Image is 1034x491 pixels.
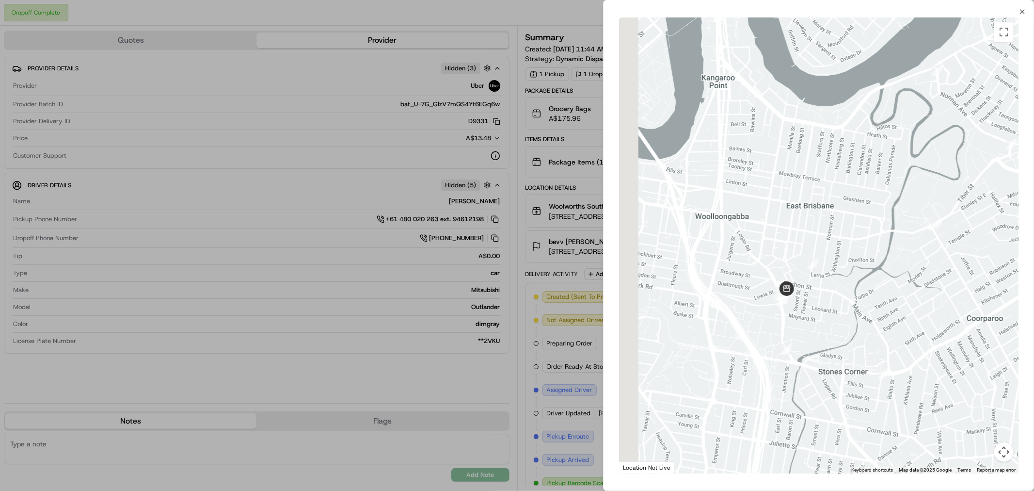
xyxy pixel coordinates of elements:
div: 16 [878,368,889,379]
img: Google [621,461,653,474]
div: 17 [961,324,972,334]
div: Location Not Live [619,461,675,474]
div: 2 [1006,139,1017,149]
button: Keyboard shortcuts [851,467,893,474]
button: Toggle fullscreen view [994,22,1014,42]
div: 13 [775,291,786,301]
div: 4 [807,259,818,269]
div: 3 [931,218,942,229]
a: Terms (opens in new tab) [957,467,971,473]
a: Open this area in Google Maps (opens a new window) [621,461,653,474]
div: 15 [781,344,792,355]
div: 1 [932,65,942,76]
span: Map data ©2025 Google [899,467,952,473]
button: Map camera controls [994,442,1014,462]
div: 6 [773,287,784,298]
a: Report a map error [977,467,1016,473]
